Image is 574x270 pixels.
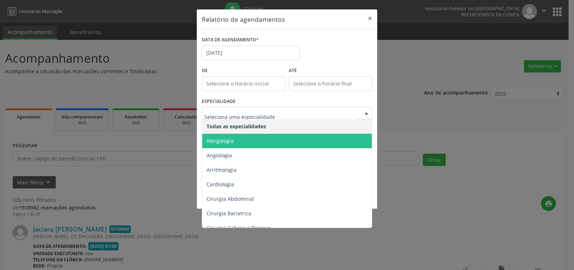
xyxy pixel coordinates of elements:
[207,137,234,144] span: Alergologia
[207,181,234,188] span: Cardiologia
[204,109,357,124] input: Seleciona uma especialidade
[207,195,254,202] span: Cirurgia Abdominal
[207,166,237,173] span: Arritmologia
[202,65,285,76] label: De
[202,14,285,24] h5: Relatório de agendamentos
[363,9,377,27] button: Close
[207,152,232,159] span: Angiologia
[202,76,285,91] input: Selecione o horário inicial
[207,224,270,231] span: Cirurgia Cabeça e Pescoço
[207,123,266,130] span: Todas as especialidades
[202,46,300,60] input: Selecione uma data ou intervalo
[207,210,251,217] span: Cirurgia Bariatrica
[202,34,259,46] label: DATA DE AGENDAMENTO
[202,96,236,107] label: ESPECIALIDADE
[289,65,372,76] label: ATÉ
[289,76,372,91] input: Selecione o horário final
